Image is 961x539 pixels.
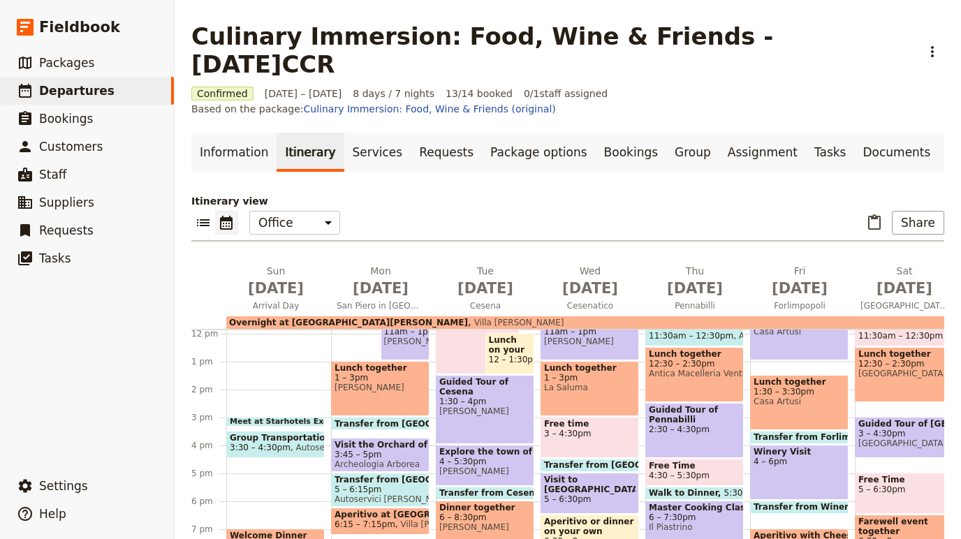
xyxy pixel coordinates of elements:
span: Bookings [39,112,93,126]
button: Fri [DATE]Forlimpopoli [750,264,855,316]
div: 5 pm [191,468,226,479]
div: 1 pm [191,356,226,367]
div: Visit the Orchard of Forgotten Fruits3:45 – 5pmArcheologia Arborea [331,438,430,472]
span: Tasks [39,251,71,265]
div: Free Time4:30 – 5:30pm [645,459,744,486]
h2: Tue [441,264,529,299]
button: Tue [DATE]Cesena [436,264,541,316]
span: [PERSON_NAME] [544,337,636,346]
div: Group Transportation from [GEOGRAPHIC_DATA]3:30 – 4:30pmAutoservici [PERSON_NAME] [226,431,325,458]
a: Package options [482,133,595,172]
a: Culinary Immersion: Food, Wine & Friends (original) [304,103,556,115]
span: Antica Macelleria Venturi [649,369,740,378]
span: 11:30am – 12:30pm [649,331,733,341]
span: [GEOGRAPHIC_DATA] [858,369,950,378]
span: [DATE] [756,278,844,299]
span: 5 – 6:30pm [858,485,950,494]
span: 4:30 – 5:30pm [649,471,710,480]
span: Free Time [858,475,950,485]
div: Lunch together1 – 3pmLa Saluma [541,361,639,416]
span: Villa [PERSON_NAME] [468,318,564,327]
span: 4 – 5:30pm [439,457,531,466]
span: [DATE] [441,278,529,299]
span: Lunch together [649,349,740,359]
span: 8 days / 7 nights [353,87,434,101]
span: Walk to Dinner [649,488,724,498]
div: Meet at Starhotels Excelsior [GEOGRAPHIC_DATA] [226,417,325,427]
span: Winery Visit [754,447,845,457]
span: Lunch together [858,349,950,359]
span: Explore the town of [GEOGRAPHIC_DATA] [439,447,531,457]
span: 12:30 – 2:30pm [649,359,740,369]
span: Guided Tour of Pennabilli [649,405,740,424]
a: Documents [854,133,939,172]
span: Based on the package: [191,102,556,116]
span: 12 – 1:30pm [489,355,531,364]
div: Transfer from [GEOGRAPHIC_DATA] in [GEOGRAPHIC_DATA] to [GEOGRAPHIC_DATA][PERSON_NAME] [331,417,430,430]
div: Guided Tour of Cesena1:30 – 4pm[PERSON_NAME] [436,375,534,444]
div: 2 pm [191,384,226,395]
button: Sat [DATE][GEOGRAPHIC_DATA] [855,264,960,316]
div: Visit to [GEOGRAPHIC_DATA]5 – 6:30pm [541,473,639,514]
span: 3 – 4:30pm [544,429,636,438]
button: Share [892,211,944,235]
div: Guided Tour of Cesenatico11am – 1pm[PERSON_NAME] [541,305,639,360]
span: 4 – 6pm [754,457,845,466]
span: [DATE] [860,278,948,299]
div: Walk to Dinner5:30 – 6pm [645,487,744,500]
a: Requests [411,133,482,172]
span: 5:30 – 6pm [724,488,772,498]
div: Transfer from [GEOGRAPHIC_DATA] to [GEOGRAPHIC_DATA] [541,459,639,472]
span: [PERSON_NAME] [335,383,426,392]
span: Guided Tour of Cesena [439,377,531,397]
button: Wed [DATE]Cesenatico [541,264,645,316]
span: [DATE] [337,278,425,299]
span: Cesena [436,300,535,311]
span: Visit the Orchard of Forgotten Fruits [335,440,426,450]
span: 0 / 1 staff assigned [524,87,608,101]
span: 13/14 booked [446,87,513,101]
a: Services [344,133,411,172]
span: Autoservici [PERSON_NAME] [335,494,426,504]
span: Transfer from [GEOGRAPHIC_DATA] to [GEOGRAPHIC_DATA] [544,460,829,470]
div: Guided Tour of Pennabilli2:30 – 4:30pm [645,403,744,458]
span: Cesenatico [541,300,640,311]
span: Pennabilli [645,300,744,311]
div: Guided Tour of [GEOGRAPHIC_DATA]3 – 4:30pm[GEOGRAPHIC_DATA] [855,417,953,458]
span: Farewell event together [858,517,950,536]
span: Customers [39,140,103,154]
span: Visit to [GEOGRAPHIC_DATA] [544,475,636,494]
div: Free Time11:30am – 12:30pm [855,319,953,346]
span: [DATE] [232,278,320,299]
h2: Thu [651,264,739,299]
span: Villa [PERSON_NAME] [395,519,490,529]
div: Lunch together12:30 – 2:30pm[GEOGRAPHIC_DATA] [855,347,953,402]
div: Transfer from [GEOGRAPHIC_DATA][PERSON_NAME] to Hotel5 – 6:15pmAutoservici [PERSON_NAME] [331,473,430,507]
span: Autoservici [PERSON_NAME] [291,443,415,452]
button: Calendar view [215,211,238,235]
span: 3:45 – 5pm [335,450,426,459]
span: 1:30 – 4pm [439,397,531,406]
button: Paste itinerary item [863,211,886,235]
span: 3:30 – 4:30pm [230,443,291,452]
a: Bookings [596,133,666,172]
span: 3 – 4:30pm [858,429,950,438]
a: Information [191,133,277,172]
div: Overnight at [GEOGRAPHIC_DATA][PERSON_NAME]Villa [PERSON_NAME] [226,316,951,329]
span: Confirmed [191,87,254,101]
span: [DATE] [651,278,739,299]
div: Master Cooking Class11am – 1pm[PERSON_NAME] [381,305,430,360]
span: 5 – 6:30pm [544,494,636,504]
button: Thu [DATE]Pennabilli [645,264,750,316]
span: Departures [39,84,115,98]
span: La Saluma [544,383,636,392]
div: Transfer from Winery to Hotel [750,501,849,514]
p: Itinerary view [191,194,944,208]
span: Il Piastrino [649,522,740,532]
span: Meet at Starhotels Excelsior [GEOGRAPHIC_DATA] [230,418,450,426]
span: 1 – 3pm [544,373,636,383]
h2: Fri [756,264,844,299]
a: Group [666,133,719,172]
div: 4 pm [191,440,226,451]
button: Actions [920,40,944,64]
